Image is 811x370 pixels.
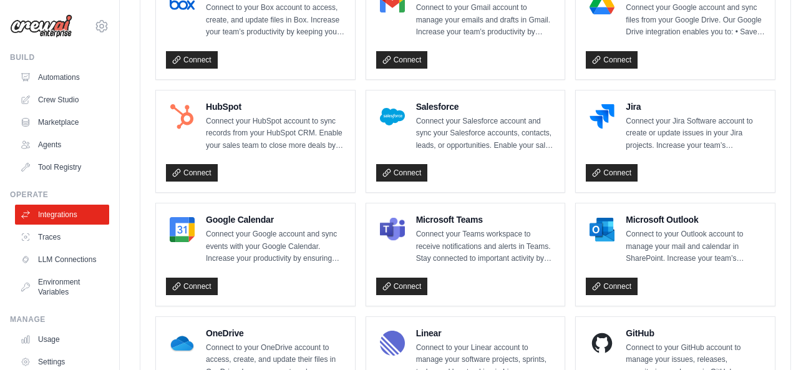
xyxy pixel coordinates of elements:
[15,90,109,110] a: Crew Studio
[380,104,405,129] img: Salesforce Logo
[170,104,195,129] img: HubSpot Logo
[416,2,555,39] p: Connect to your Gmail account to manage your emails and drafts in Gmail. Increase your team’s pro...
[206,2,345,39] p: Connect to your Box account to access, create, and update files in Box. Increase your team’s prod...
[15,329,109,349] a: Usage
[166,51,218,69] a: Connect
[15,205,109,225] a: Integrations
[416,228,555,265] p: Connect your Teams workspace to receive notifications and alerts in Teams. Stay connected to impo...
[10,14,72,38] img: Logo
[626,213,765,226] h4: Microsoft Outlook
[376,164,428,182] a: Connect
[15,67,109,87] a: Automations
[626,100,765,113] h4: Jira
[166,278,218,295] a: Connect
[626,327,765,339] h4: GitHub
[416,327,555,339] h4: Linear
[206,100,345,113] h4: HubSpot
[590,104,614,129] img: Jira Logo
[416,100,555,113] h4: Salesforce
[206,327,345,339] h4: OneDrive
[206,213,345,226] h4: Google Calendar
[206,115,345,152] p: Connect your HubSpot account to sync records from your HubSpot CRM. Enable your sales team to clo...
[170,331,195,356] img: OneDrive Logo
[15,112,109,132] a: Marketplace
[416,213,555,226] h4: Microsoft Teams
[590,331,614,356] img: GitHub Logo
[10,52,109,62] div: Build
[590,217,614,242] img: Microsoft Outlook Logo
[10,314,109,324] div: Manage
[626,2,765,39] p: Connect your Google account and sync files from your Google Drive. Our Google Drive integration e...
[15,157,109,177] a: Tool Registry
[10,190,109,200] div: Operate
[170,217,195,242] img: Google Calendar Logo
[586,278,638,295] a: Connect
[626,228,765,265] p: Connect to your Outlook account to manage your mail and calendar in SharePoint. Increase your tea...
[206,228,345,265] p: Connect your Google account and sync events with your Google Calendar. Increase your productivity...
[626,115,765,152] p: Connect your Jira Software account to create or update issues in your Jira projects. Increase you...
[376,51,428,69] a: Connect
[166,164,218,182] a: Connect
[376,278,428,295] a: Connect
[15,135,109,155] a: Agents
[15,272,109,302] a: Environment Variables
[416,115,555,152] p: Connect your Salesforce account and sync your Salesforce accounts, contacts, leads, or opportunit...
[15,227,109,247] a: Traces
[380,217,405,242] img: Microsoft Teams Logo
[380,331,405,356] img: Linear Logo
[15,250,109,270] a: LLM Connections
[586,164,638,182] a: Connect
[586,51,638,69] a: Connect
